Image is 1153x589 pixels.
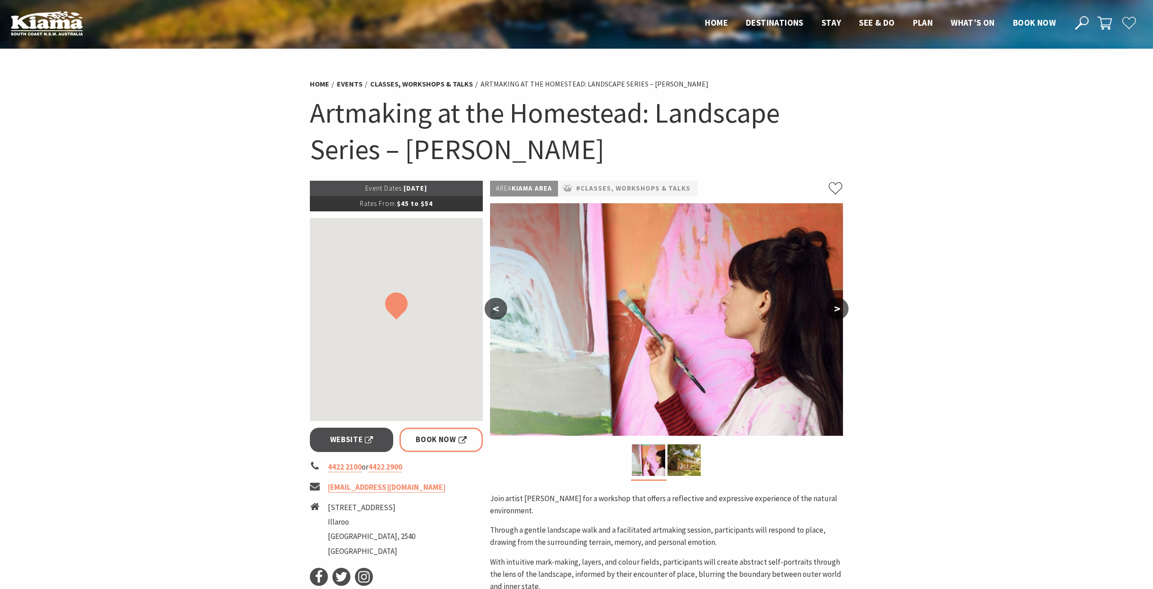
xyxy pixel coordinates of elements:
[485,298,507,320] button: <
[310,461,483,473] li: or
[310,95,843,167] h1: Artmaking at the Homestead: Landscape Series – [PERSON_NAME]
[632,444,665,476] img: Artist holds paint brush whilst standing with several artworks behind her
[310,428,393,452] a: Website
[696,16,1065,31] nav: Main Menu
[822,17,841,28] span: Stay
[913,17,933,28] span: Plan
[328,530,415,543] li: [GEOGRAPHIC_DATA], 2540
[328,502,415,514] li: [STREET_ADDRESS]
[705,17,728,28] span: Home
[490,181,558,196] p: Kiama Area
[360,199,397,208] span: Rates From:
[328,482,445,493] a: [EMAIL_ADDRESS][DOMAIN_NAME]
[310,79,329,89] a: Home
[330,434,373,446] span: Website
[826,298,849,320] button: >
[481,78,708,90] li: Artmaking at the Homestead: Landscape Series – [PERSON_NAME]
[416,434,467,446] span: Book Now
[667,444,701,476] img: A historic sandstone two storey Homestead photographed from the exterior with fig tree in foreground
[576,183,690,194] a: #Classes, Workshops & Talks
[746,17,803,28] span: Destinations
[11,11,83,36] img: Kiama Logo
[310,196,483,211] p: $45 to $54
[370,79,473,89] a: Classes, Workshops & Talks
[399,428,483,452] a: Book Now
[365,184,404,192] span: Event Dates:
[951,17,995,28] span: What’s On
[859,17,894,28] span: See & Do
[496,184,512,192] span: Area
[368,462,402,472] a: 4422 2900
[490,524,843,548] p: Through a gentle landscape walk and a facilitated artmaking session, participants will respond to...
[328,516,415,528] li: Illaroo
[310,181,483,196] p: [DATE]
[328,462,362,472] a: 4422 2100
[1013,17,1056,28] span: Book now
[490,493,843,517] p: Join artist [PERSON_NAME] for a workshop that offers a reflective and expressive experience of th...
[490,203,843,436] img: Artist holds paint brush whilst standing with several artworks behind her
[328,545,415,557] li: [GEOGRAPHIC_DATA]
[337,79,363,89] a: Events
